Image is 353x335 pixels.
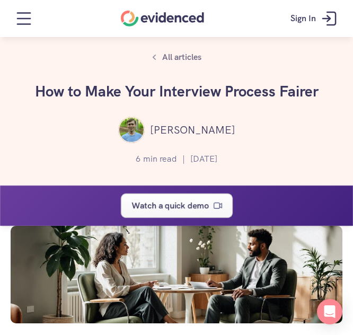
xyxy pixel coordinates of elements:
p: min read [143,152,177,166]
p: Sign In [290,12,316,25]
p: [PERSON_NAME] [150,121,235,138]
a: Home [121,11,204,27]
p: | [182,152,185,166]
div: Open Intercom Messenger [317,299,342,324]
a: Sign In [283,3,348,34]
a: All articles [146,48,207,67]
a: Watch a quick demo [121,193,233,218]
img: Two business people sitting at a table across from each other in a modern office [11,226,342,323]
p: All articles [162,50,201,64]
p: Watch a quick demo [131,199,209,213]
img: "" [118,117,145,143]
h1: How to Make Your Interview Process Fairer [17,83,336,101]
p: 6 [136,152,140,166]
p: [DATE] [190,152,217,166]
